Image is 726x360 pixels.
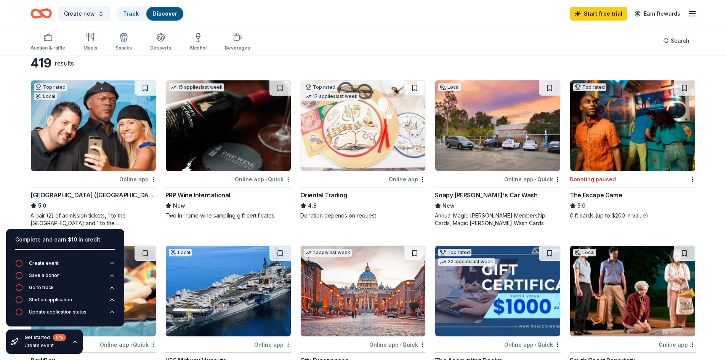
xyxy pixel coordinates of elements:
[152,10,177,17] a: Discover
[304,249,352,257] div: 1 apply last week
[173,201,185,210] span: New
[225,45,250,51] div: Beverages
[254,340,291,349] div: Online app
[504,174,561,184] div: Online app Quick
[570,190,622,200] div: The Escape Game
[29,309,87,315] div: Update application status
[150,45,171,51] div: Desserts
[438,83,461,91] div: Local
[535,342,536,348] span: •
[29,260,59,266] div: Create event
[235,174,291,184] div: Online app Quick
[83,30,97,55] button: Meals
[29,272,59,278] div: Save a donor
[570,80,696,219] a: Image for The Escape GameTop ratedDonating pausedThe Escape Game5.0Gift cards (up to $200 in value)
[308,201,317,210] span: 4.8
[189,45,207,51] div: Alcohol
[83,45,97,51] div: Meals
[189,30,207,55] button: Alcohol
[435,246,560,336] img: Image for The Accounting Doctor
[30,212,156,227] div: A pair (2) of admission tickets, 1 to the [GEOGRAPHIC_DATA] and 1 to the [GEOGRAPHIC_DATA]
[15,235,115,244] div: Complete and earn $10 in credit
[442,201,455,210] span: New
[115,30,132,55] button: Snacks
[169,249,192,256] div: Local
[30,190,156,200] div: [GEOGRAPHIC_DATA] ([GEOGRAPHIC_DATA])
[573,83,606,91] div: Top rated
[301,80,426,171] img: Image for Oriental Trading
[34,93,57,100] div: Local
[58,6,110,21] button: Create new
[570,80,695,171] img: Image for The Escape Game
[570,246,695,336] img: Image for South Coast Repertory
[369,340,426,349] div: Online app Quick
[570,7,627,21] a: Start free trial
[165,80,291,219] a: Image for PRP Wine International15 applieslast weekOnline app•QuickPRP Wine InternationalNewTwo i...
[15,259,115,272] button: Create event
[570,212,696,219] div: Gift cards (up to $200 in value)
[15,272,115,284] button: Save a donor
[31,80,156,171] img: Image for Hollywood Wax Museum (Hollywood)
[435,190,537,200] div: Soapy [PERSON_NAME]'s Car Wash
[630,7,685,21] a: Earn Rewards
[15,296,115,308] button: Start an application
[535,176,536,182] span: •
[64,9,95,18] span: Create new
[29,285,54,291] div: Go to track
[54,59,74,68] div: results
[300,80,426,219] a: Image for Oriental TradingTop rated17 applieslast weekOnline appOriental Trading4.8Donation depen...
[115,45,132,51] div: Snacks
[438,258,495,266] div: 22 applies last week
[130,342,132,348] span: •
[166,246,291,336] img: Image for USS Midway Museum
[24,334,66,341] div: Get started
[435,80,560,171] img: Image for Soapy Joe's Car Wash
[116,6,184,21] button: TrackDiscover
[30,5,52,22] a: Home
[165,212,291,219] div: Two in-home wine sampling gift certificates
[15,284,115,296] button: Go to track
[150,30,171,55] button: Desserts
[304,83,337,91] div: Top rated
[400,342,401,348] span: •
[123,10,139,17] a: Track
[671,36,689,45] span: Search
[301,246,426,336] img: Image for City Experiences
[165,190,230,200] div: PRP Wine International
[435,212,561,227] div: Annual Magic [PERSON_NAME] Membership Cards, Magic [PERSON_NAME] Wash Cards
[15,308,115,320] button: Update application status
[300,212,426,219] div: Donation depends on request
[657,33,696,48] button: Search
[438,249,471,256] div: Top rated
[659,340,696,349] div: Online app
[573,249,596,256] div: Local
[119,174,156,184] div: Online app
[577,201,585,210] span: 5.0
[53,334,66,341] div: 0 %
[300,190,347,200] div: Oriental Trading
[30,30,65,55] button: Auction & raffle
[265,176,267,182] span: •
[504,340,561,349] div: Online app Quick
[225,30,250,55] button: Beverages
[304,93,359,101] div: 17 applies last week
[30,45,65,51] div: Auction & raffle
[570,175,616,184] div: Donating paused
[166,80,291,171] img: Image for PRP Wine International
[169,83,224,91] div: 15 applies last week
[24,342,66,349] div: Create event
[38,201,46,210] span: 5.0
[34,83,67,91] div: Top rated
[389,174,426,184] div: Online app
[30,80,156,227] a: Image for Hollywood Wax Museum (Hollywood)Top ratedLocalOnline app[GEOGRAPHIC_DATA] ([GEOGRAPHIC_...
[435,80,561,227] a: Image for Soapy Joe's Car WashLocalOnline app•QuickSoapy [PERSON_NAME]'s Car WashNewAnnual Magic ...
[30,56,51,71] div: 419
[29,297,72,303] div: Start an application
